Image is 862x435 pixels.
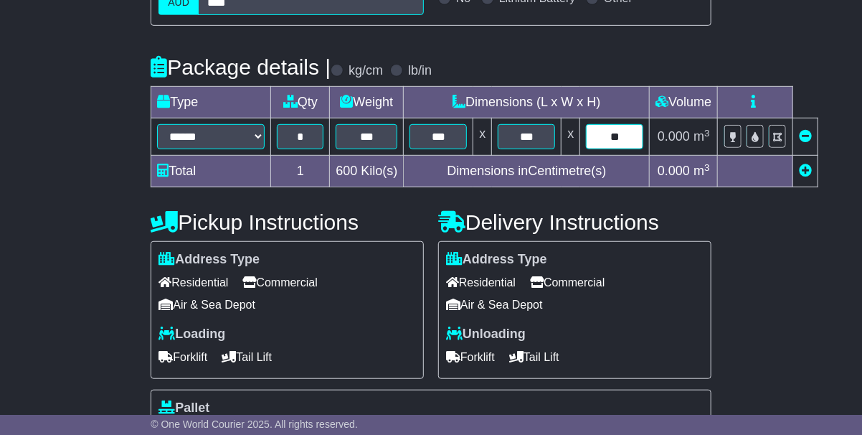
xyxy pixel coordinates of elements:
td: x [562,118,580,156]
span: Forklift [446,346,495,368]
span: Tail Lift [509,346,559,368]
span: Residential [446,271,516,294]
span: Air & Sea Depot [446,294,543,316]
span: 0.000 [658,164,690,178]
h4: Pickup Instructions [151,210,424,234]
td: Kilo(s) [330,156,404,187]
td: Volume [650,87,718,118]
td: Weight [330,87,404,118]
span: 0.000 [658,129,690,144]
span: 600 [336,164,357,178]
label: Unloading [446,327,526,342]
td: Qty [271,87,330,118]
sup: 3 [704,162,710,173]
a: Remove this item [799,129,812,144]
span: Commercial [530,271,605,294]
td: Dimensions (L x W x H) [404,87,650,118]
td: Type [151,87,271,118]
span: Forklift [158,346,207,368]
span: Residential [158,271,228,294]
td: Total [151,156,271,187]
sup: 3 [704,128,710,139]
span: m [693,164,710,178]
label: lb/in [408,63,432,79]
td: 1 [271,156,330,187]
span: Tail Lift [222,346,272,368]
td: Dimensions in Centimetre(s) [404,156,650,187]
span: Air & Sea Depot [158,294,255,316]
span: Commercial [242,271,317,294]
td: x [473,118,492,156]
span: © One World Courier 2025. All rights reserved. [151,418,358,430]
h4: Package details | [151,55,331,79]
label: kg/cm [349,63,383,79]
span: m [693,129,710,144]
a: Add new item [799,164,812,178]
label: Loading [158,327,225,342]
label: Address Type [446,252,547,268]
h4: Delivery Instructions [438,210,711,234]
label: Pallet [158,401,209,416]
label: Address Type [158,252,260,268]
